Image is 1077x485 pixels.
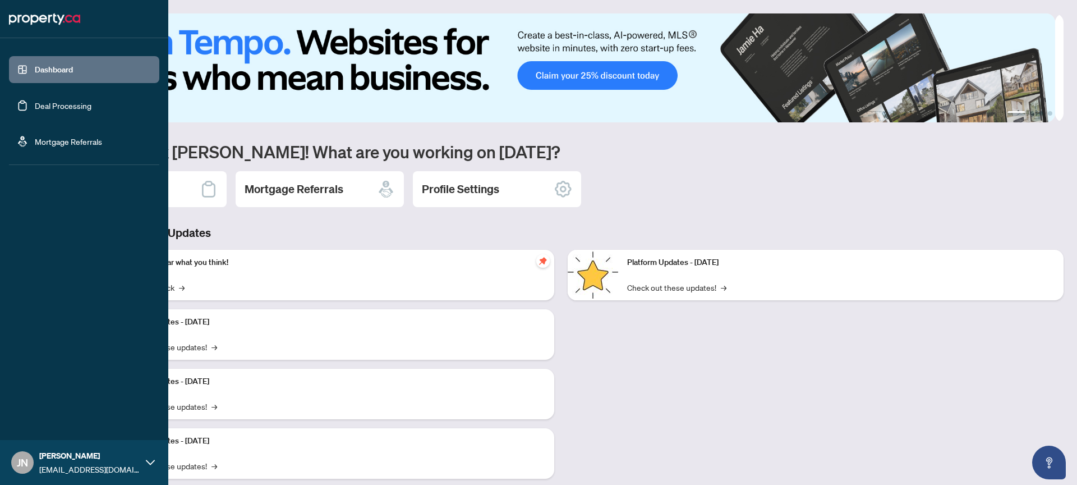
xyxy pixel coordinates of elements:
a: Mortgage Referrals [35,136,102,147]
a: Check out these updates!→ [627,281,726,294]
span: pushpin [536,254,550,268]
button: 2 [1030,111,1034,116]
p: Platform Updates - [DATE] [118,316,545,328]
a: Deal Processing [35,100,91,111]
a: Dashboard [35,65,73,75]
h2: Mortgage Referrals [245,181,343,197]
span: [PERSON_NAME] [39,450,140,462]
span: → [211,341,217,353]
h2: Profile Settings [422,181,499,197]
span: → [211,400,217,413]
p: Platform Updates - [DATE] [118,435,545,447]
span: JN [17,455,28,470]
img: Slide 0 [58,13,1055,122]
img: Platform Updates - June 23, 2025 [568,250,618,300]
p: Platform Updates - [DATE] [627,257,1055,269]
p: We want to hear what you think! [118,257,545,269]
img: logo [9,10,80,28]
button: Open asap [1032,446,1066,479]
span: → [721,281,726,294]
span: → [211,460,217,472]
span: → [179,281,185,294]
span: [EMAIL_ADDRESS][DOMAIN_NAME] [39,463,140,475]
button: 1 [1007,111,1025,116]
p: Platform Updates - [DATE] [118,376,545,388]
h3: Brokerage & Industry Updates [58,225,1064,241]
h1: Welcome back [PERSON_NAME]! What are you working on [DATE]? [58,141,1064,162]
button: 3 [1039,111,1043,116]
button: 4 [1048,111,1052,116]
